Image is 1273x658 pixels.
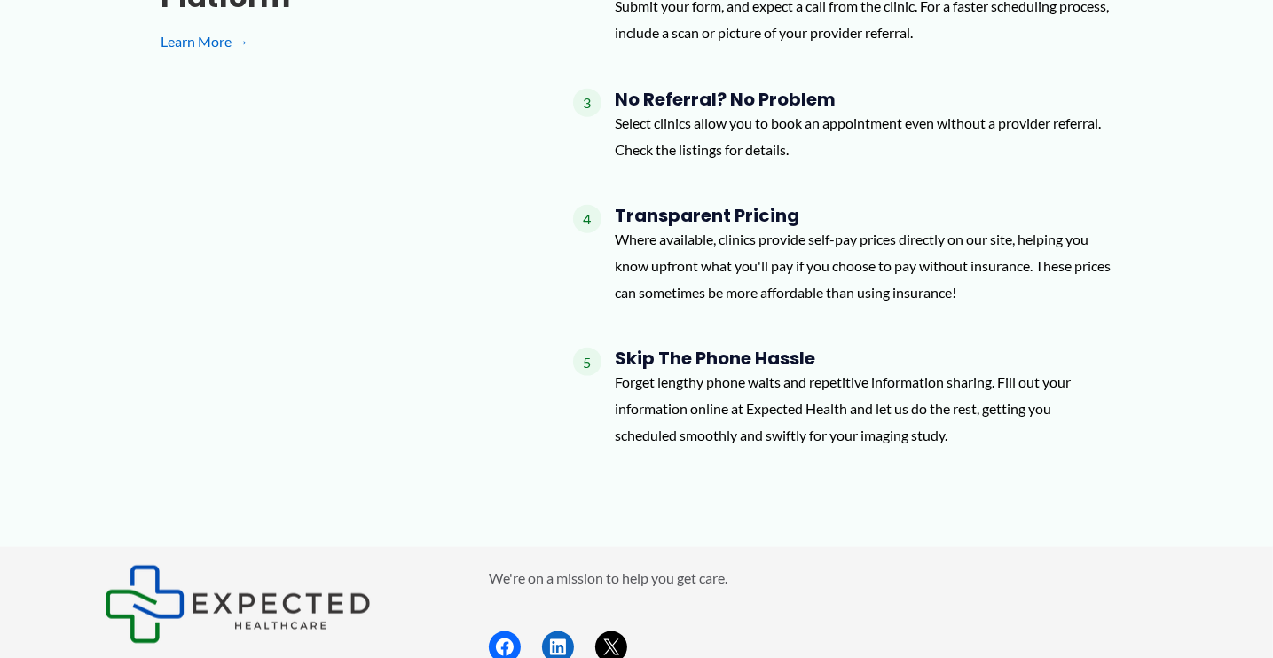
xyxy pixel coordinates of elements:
[616,369,1112,448] p: Forget lengthy phone waits and repetitive information sharing. Fill out your information online a...
[573,205,601,233] span: 4
[616,226,1112,305] p: Where available, clinics provide self-pay prices directly on our site, helping you know upfront w...
[161,28,516,55] a: Learn More →
[616,348,1112,369] h4: Skip the Phone Hassle
[616,89,1112,110] h4: No Referral? No Problem
[616,205,1112,226] h4: Transparent Pricing
[573,89,601,117] span: 3
[573,348,601,376] span: 5
[489,565,1169,591] p: We're on a mission to help you get care.
[105,565,371,644] img: Expected Healthcare Logo - side, dark font, small
[616,110,1112,162] p: Select clinics allow you to book an appointment even without a provider referral. Check the listi...
[105,565,444,644] aside: Footer Widget 1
